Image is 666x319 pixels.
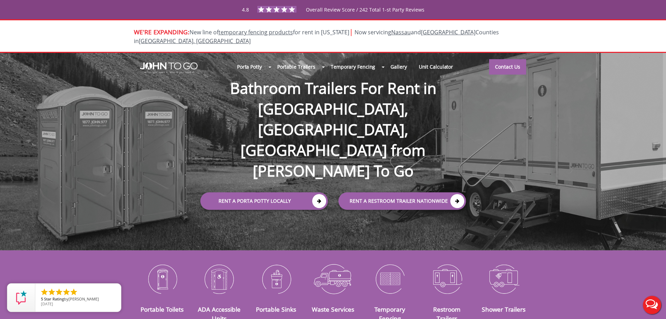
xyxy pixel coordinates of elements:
[139,261,186,297] img: Portable-Toilets-icon_N.png
[41,301,53,306] span: [DATE]
[367,261,413,297] img: Temporary-Fencing-cion_N.png
[196,261,242,297] img: ADA-Accessible-Units-icon_N.png
[41,296,43,301] span: 5
[325,59,381,74] a: Temporary Fencing
[14,291,28,305] img: Review Rating
[231,59,268,74] a: Porta Potty
[134,28,499,45] span: Now servicing and Counties in
[41,297,115,302] span: by
[312,305,354,313] a: Waste Services
[482,305,525,313] a: Shower Trailers
[62,288,71,296] li: 
[306,6,424,27] span: Overall Review Score / 242 Total 1-st Party Reviews
[140,62,198,74] img: JOHN to go
[349,27,353,36] span: |
[193,55,473,181] h1: Bathroom Trailers For Rent in [GEOGRAPHIC_DATA], [GEOGRAPHIC_DATA], [GEOGRAPHIC_DATA] from [PERSO...
[134,28,189,36] span: WE'RE EXPANDING:
[141,305,184,313] a: Portable Toilets
[139,37,251,45] a: [GEOGRAPHIC_DATA], [GEOGRAPHIC_DATA]
[424,261,470,297] img: Restroom-Trailers-icon_N.png
[70,288,78,296] li: 
[413,59,459,74] a: Unit Calculator
[385,59,413,74] a: Gallery
[253,261,299,297] img: Portable-Sinks-icon_N.png
[310,261,356,297] img: Waste-Services-icon_N.png
[391,28,411,36] a: Nassau
[481,261,527,297] img: Shower-Trailers-icon_N.png
[638,291,666,319] button: Live Chat
[44,296,64,301] span: Star Rating
[134,28,499,45] span: New line of for rent in [US_STATE]
[200,192,328,210] a: Rent a Porta Potty Locally
[48,288,56,296] li: 
[242,6,249,13] span: 4.8
[40,288,49,296] li: 
[69,296,99,301] span: [PERSON_NAME]
[256,305,296,313] a: Portable Sinks
[55,288,63,296] li: 
[489,59,526,75] a: Contact Us
[271,59,321,74] a: Portable Trailers
[338,192,466,210] a: rent a RESTROOM TRAILER Nationwide
[219,28,293,36] a: temporary fencing products
[421,28,475,36] a: [GEOGRAPHIC_DATA]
